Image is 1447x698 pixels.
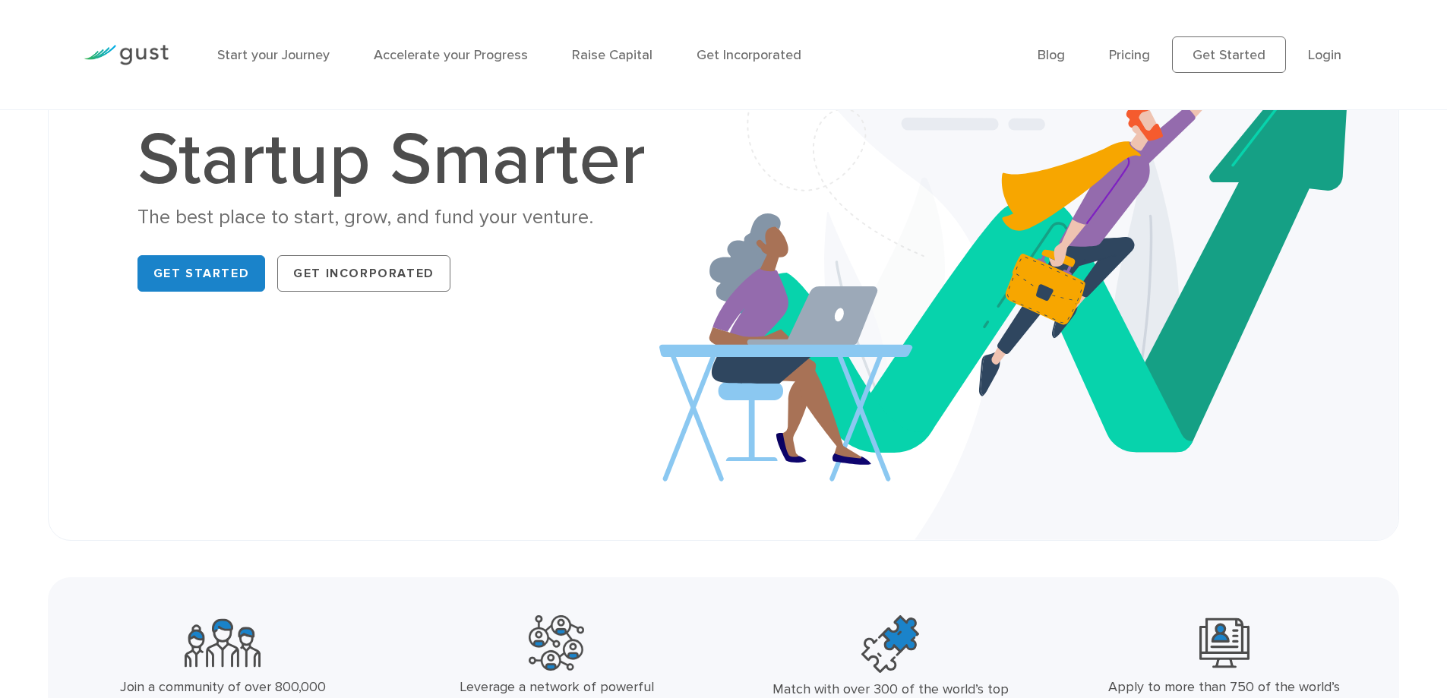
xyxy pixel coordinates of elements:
a: Accelerate your Progress [374,47,528,63]
a: Get Incorporated [277,255,450,292]
a: Blog [1038,47,1065,63]
a: Login [1308,47,1341,63]
h1: Startup Smarter [137,124,662,197]
a: Get Started [137,255,266,292]
div: The best place to start, grow, and fund your venture. [137,204,662,231]
a: Get Incorporated [697,47,801,63]
img: Leading Angel Investment [1199,615,1250,671]
a: Start your Journey [217,47,330,63]
img: Top Accelerators [861,615,919,673]
a: Raise Capital [572,47,652,63]
a: Get Started [1172,36,1286,73]
img: Community Founders [185,615,261,671]
img: Powerful Partners [529,615,584,671]
a: Pricing [1109,47,1150,63]
img: Gust Logo [84,45,169,65]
